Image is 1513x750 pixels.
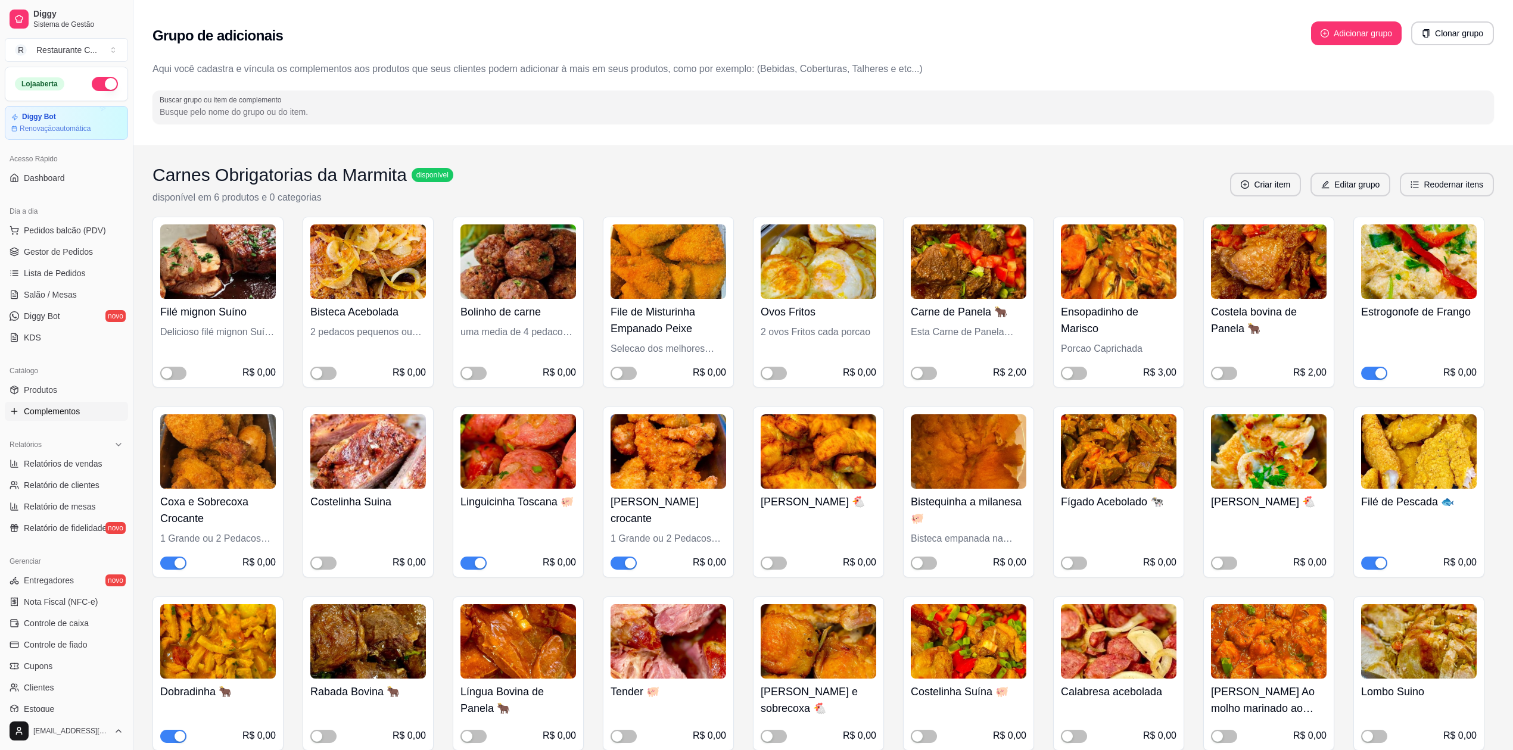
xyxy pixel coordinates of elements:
[611,532,726,546] div: 1 Grande ou 2 Pedacos pequenos empanado na farinha Panko
[160,414,276,489] img: product-image
[20,124,91,133] article: Renovação automática
[24,246,93,258] span: Gestor de Pedidos
[1443,365,1477,380] div: R$ 0,00
[1321,29,1329,37] span: plus-circle
[1411,21,1494,45] button: copyClonar grupo
[5,361,128,380] div: Catálogo
[33,726,109,736] span: [EMAIL_ADDRESS][DOMAIN_NAME]
[1061,304,1176,337] h4: Ensopadinho de Marisco
[1293,365,1327,380] div: R$ 2,00
[911,325,1026,339] div: Esta Carne de Panela Especial Sera cobrado 2 Reais Adicionais por porçao
[761,414,876,489] img: product-image
[160,95,285,105] label: Buscar grupo ou item de complemento
[242,365,276,380] div: R$ 0,00
[33,9,123,20] span: Diggy
[24,479,99,491] span: Relatório de clientes
[310,683,426,700] h4: Rabada Bovina 🐂
[761,224,876,299] img: product-image
[1061,342,1176,356] div: Porcao Caprichada
[693,555,726,570] div: R$ 0,00
[152,164,407,186] h3: Carnes Obrigatorias da Marmita
[310,604,426,679] img: product-image
[1061,604,1176,679] img: product-image
[5,402,128,421] a: Complementos
[22,112,56,121] article: Diggy Bot
[160,604,276,679] img: product-image
[5,657,128,676] a: Cupons
[24,289,77,301] span: Salão / Mesas
[24,384,57,396] span: Produtos
[1211,604,1327,679] img: product-image
[310,304,426,320] h4: Bisteca Acebolada
[1293,729,1327,743] div: R$ 0,00
[611,493,726,527] h4: [PERSON_NAME] crocante
[310,414,426,489] img: product-image
[24,224,106,236] span: Pedidos balcão (PDV)
[843,555,876,570] div: R$ 0,00
[543,555,576,570] div: R$ 0,00
[1361,683,1477,700] h4: Lombo Suino
[843,365,876,380] div: R$ 0,00
[24,172,65,184] span: Dashboard
[310,224,426,299] img: product-image
[15,44,27,56] span: R
[160,493,276,527] h4: Coxa e Sobrecoxa Crocante
[5,38,128,62] button: Select a team
[24,501,96,512] span: Relatório de mesas
[1311,21,1402,45] button: plus-circleAdicionar grupo
[911,414,1026,489] img: product-image
[5,242,128,261] a: Gestor de Pedidos
[1411,180,1419,189] span: ordered-list
[414,170,451,180] span: disponível
[15,77,64,90] div: Loja aberta
[911,604,1026,679] img: product-image
[460,493,576,510] h4: Linguicinha Toscana 🐖
[10,440,42,449] span: Relatórios
[5,149,128,168] div: Acesso Rápido
[1310,173,1390,196] button: editEditar grupo
[24,617,89,629] span: Controle de caixa
[24,596,98,608] span: Nota Fiscal (NFC-e)
[24,682,54,693] span: Clientes
[1361,604,1477,679] img: product-image
[1230,173,1301,196] button: plus-circleCriar item
[5,328,128,347] a: KDS
[1211,493,1327,510] h4: [PERSON_NAME] 🐔
[24,639,88,651] span: Controle de fiado
[5,614,128,633] a: Controle de caixa
[24,703,54,715] span: Estoque
[24,267,86,279] span: Lista de Pedidos
[611,683,726,700] h4: Tender 🐖
[33,20,123,29] span: Sistema de Gestão
[160,683,276,700] h4: Dobradinha 🐂
[693,729,726,743] div: R$ 0,00
[5,454,128,473] a: Relatórios de vendas
[911,532,1026,546] div: Bisteca empanada na Panko
[1061,493,1176,510] h4: Fígado Acebolado 🐄
[611,414,726,489] img: product-image
[160,325,276,339] div: Delicioso filé mignon Suíno média de um pedaço grande ou dois menores
[761,304,876,320] h4: Ovos Fritos
[92,77,118,91] button: Alterar Status
[460,325,576,339] div: uma media de 4 pedacos a porcao
[1211,304,1327,337] h4: Costela bovina de Panela 🐂
[160,224,276,299] img: product-image
[460,604,576,679] img: product-image
[1321,180,1330,189] span: edit
[761,683,876,717] h4: [PERSON_NAME] e sobrecoxa 🐔
[1361,493,1477,510] h4: Filé de Pescada 🐟
[761,325,876,339] div: 2 ovos Fritos cada porcao
[24,405,80,417] span: Complementos
[36,44,97,56] div: Restaurante C ...
[5,699,128,718] a: Estoque
[5,571,128,590] a: Entregadoresnovo
[5,497,128,516] a: Relatório de mesas
[5,285,128,304] a: Salão / Mesas
[911,304,1026,320] h4: Carne de Panela 🐂
[1143,365,1176,380] div: R$ 3,00
[611,304,726,337] h4: File de Misturinha Empanado Peixe
[1241,180,1249,189] span: plus-circle
[1361,224,1477,299] img: product-image
[5,264,128,283] a: Lista de Pedidos
[5,106,128,140] a: Diggy BotRenovaçãoautomática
